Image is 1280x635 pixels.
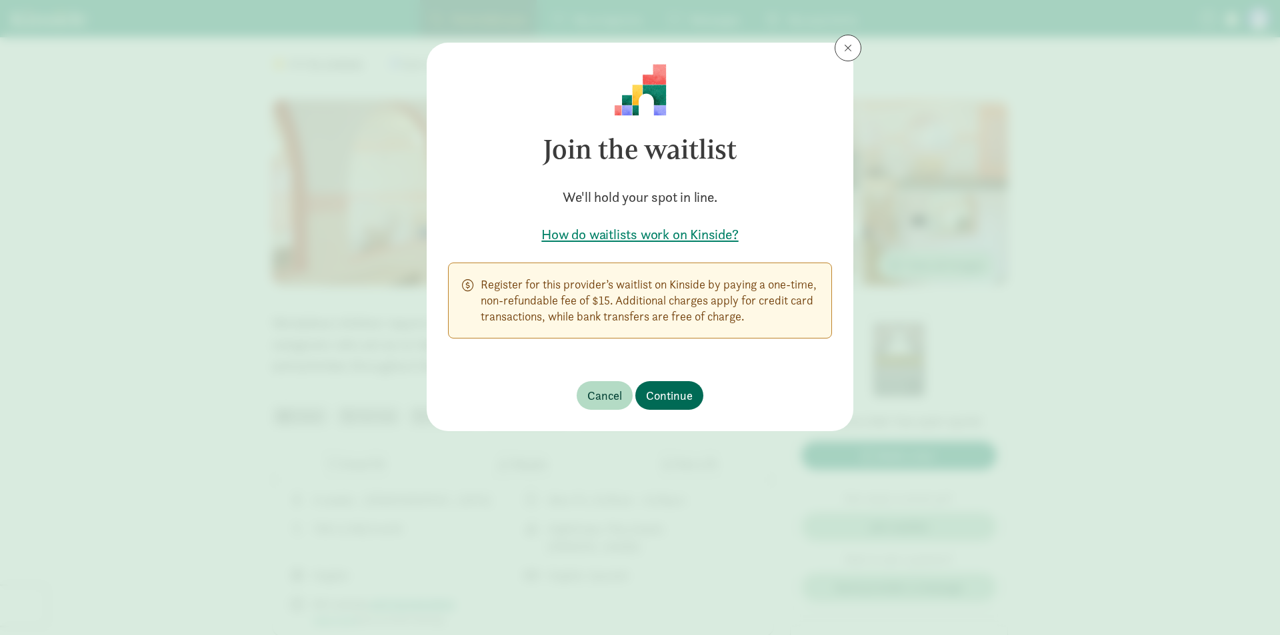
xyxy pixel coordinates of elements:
p: Register for this provider’s waitlist on Kinside by paying a one-time, non-refundable fee of $15.... [481,277,818,324]
span: Continue [646,386,693,404]
span: Cancel [587,386,622,404]
button: Cancel [577,381,633,410]
h3: Join the waitlist [448,116,832,183]
button: Continue [635,381,703,410]
h5: We'll hold your spot in line. [448,188,832,207]
a: How do waitlists work on Kinside? [448,225,832,244]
